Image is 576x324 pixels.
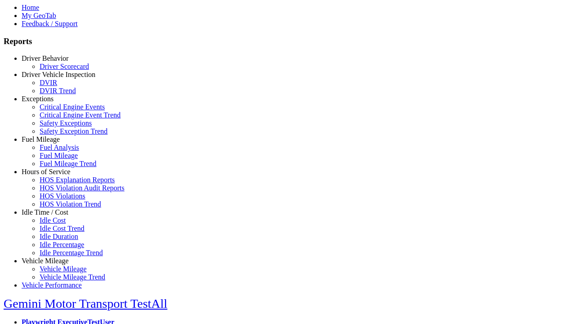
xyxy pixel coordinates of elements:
a: Idle Cost [40,216,66,224]
a: My GeoTab [22,12,56,19]
a: Vehicle Mileage [22,257,68,265]
a: Home [22,4,39,11]
a: Feedback / Support [22,20,77,27]
a: Hours of Service [22,168,70,175]
a: HOS Violation Trend [40,200,101,208]
a: Fuel Mileage [22,135,60,143]
a: Driver Behavior [22,54,68,62]
a: Idle Cost Trend [40,225,85,232]
h3: Reports [4,36,572,46]
a: Gemini Motor Transport TestAll [4,297,167,310]
a: Driver Vehicle Inspection [22,71,95,78]
a: Vehicle Mileage [40,265,86,273]
a: DVIR [40,79,57,86]
a: Exceptions [22,95,54,103]
a: Critical Engine Events [40,103,105,111]
a: Vehicle Performance [22,281,82,289]
a: Safety Exception Trend [40,127,108,135]
a: Driver Scorecard [40,63,89,70]
a: HOS Violations [40,192,85,200]
a: Vehicle Mileage Trend [40,273,105,281]
a: Idle Percentage [40,241,84,248]
a: Safety Exceptions [40,119,92,127]
a: Idle Duration [40,233,78,240]
a: HOS Violation Audit Reports [40,184,125,192]
a: Fuel Mileage [40,152,78,159]
a: Fuel Analysis [40,144,79,151]
a: Critical Engine Event Trend [40,111,121,119]
a: Idle Percentage Trend [40,249,103,256]
a: Fuel Mileage Trend [40,160,96,167]
a: Idle Time / Cost [22,208,68,216]
a: DVIR Trend [40,87,76,94]
a: HOS Explanation Reports [40,176,115,184]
